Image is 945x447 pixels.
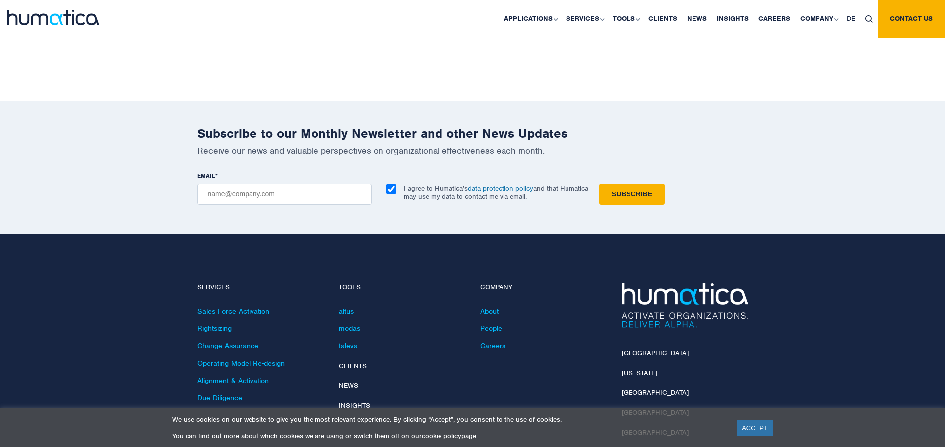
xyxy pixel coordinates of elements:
[339,283,465,292] h4: Tools
[197,307,269,316] a: Sales Force Activation
[7,10,99,25] img: logo
[172,415,724,424] p: We use cookies on our website to give you the most relevant experience. By clicking “Accept”, you...
[339,324,360,333] a: modas
[599,184,665,205] input: Subscribe
[622,349,689,357] a: [GEOGRAPHIC_DATA]
[847,14,855,23] span: DE
[622,388,689,397] a: [GEOGRAPHIC_DATA]
[197,376,269,385] a: Alignment & Activation
[197,145,748,156] p: Receive our news and valuable perspectives on organizational effectiveness each month.
[197,324,232,333] a: Rightsizing
[480,283,607,292] h4: Company
[404,184,588,201] p: I agree to Humatica’s and that Humatica may use my data to contact me via email.
[197,359,285,368] a: Operating Model Re-design
[622,283,748,328] img: Humatica
[197,393,242,402] a: Due Diligence
[865,15,873,23] img: search_icon
[339,382,358,390] a: News
[339,362,367,370] a: Clients
[622,369,657,377] a: [US_STATE]
[339,341,358,350] a: taleva
[386,184,396,194] input: I agree to Humatica’sdata protection policyand that Humatica may use my data to contact me via em...
[197,341,258,350] a: Change Assurance
[737,420,773,436] a: ACCEPT
[468,184,533,192] a: data protection policy
[339,401,370,410] a: Insights
[339,307,354,316] a: altus
[197,184,372,205] input: name@company.com
[480,341,505,350] a: Careers
[172,432,724,440] p: You can find out more about which cookies we are using or switch them off on our page.
[197,126,748,141] h2: Subscribe to our Monthly Newsletter and other News Updates
[480,324,502,333] a: People
[422,432,461,440] a: cookie policy
[480,307,499,316] a: About
[197,283,324,292] h4: Services
[197,172,215,180] span: EMAIL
